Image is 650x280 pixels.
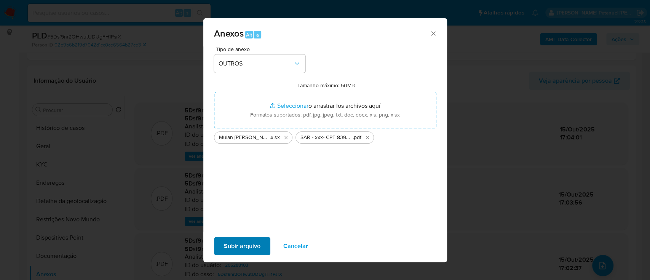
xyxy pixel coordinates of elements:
[297,82,355,89] label: Tamanho máximo: 50MB
[353,134,361,141] span: .pdf
[246,31,252,38] span: Alt
[430,30,436,37] button: Cerrar
[216,46,307,52] span: Tipo de anexo
[363,133,372,142] button: Eliminar SAR - xxx- CPF 83932232887 - SERGIO PEREIRA DE ANDRADE.pdf
[219,60,293,67] span: OUTROS
[219,134,270,141] span: Mulan [PERSON_NAME] [PERSON_NAME] _2025_10_15_07_49_24
[273,237,318,255] button: Cancelar
[214,128,436,144] ul: Archivos seleccionados
[214,27,244,40] span: Anexos
[283,238,308,254] span: Cancelar
[214,237,270,255] button: Subir arquivo
[224,238,260,254] span: Subir arquivo
[270,134,280,141] span: .xlsx
[281,133,291,142] button: Eliminar Mulan Sergio Pereira de Andrade _2025_10_15_07_49_24.xlsx
[300,134,353,141] span: SAR - xxx- CPF 83932232887 - [PERSON_NAME] [PERSON_NAME]
[256,31,259,38] span: a
[214,54,305,73] button: OUTROS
